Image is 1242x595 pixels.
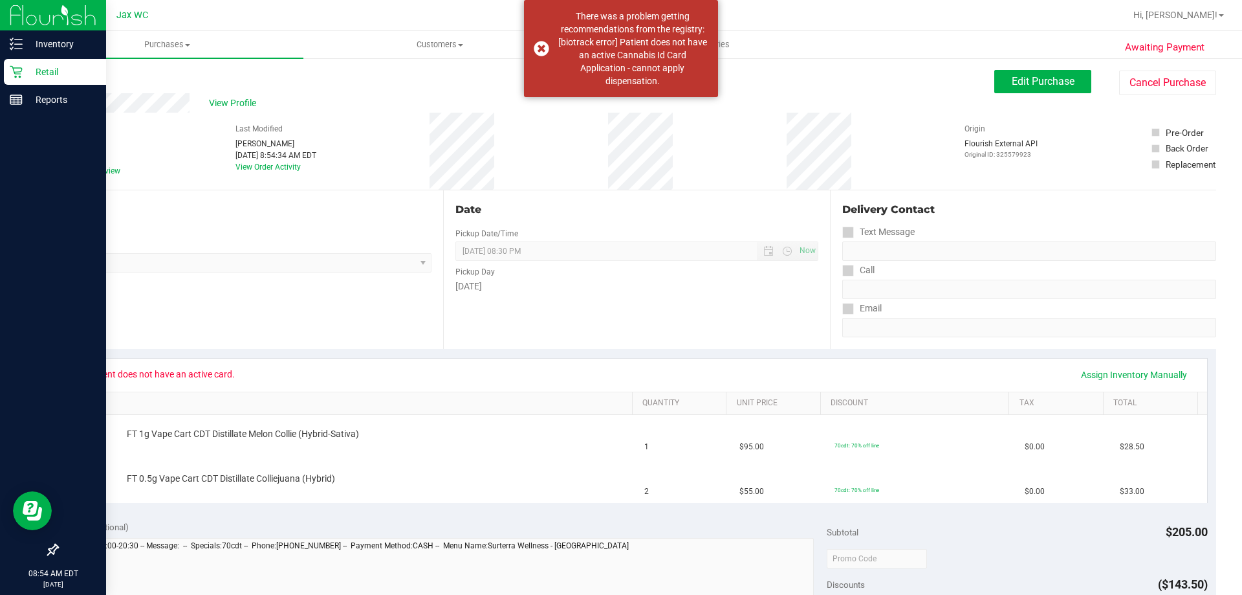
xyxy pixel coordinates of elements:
div: Pre-Order [1166,126,1204,139]
label: Text Message [842,223,915,241]
label: Call [842,261,875,280]
p: Retail [23,64,100,80]
a: Tax [1019,398,1098,409]
a: Purchases [31,31,303,58]
input: Format: (999) 999-9999 [842,241,1216,261]
p: Original ID: 325579923 [964,150,1038,159]
span: $0.00 [1025,441,1045,453]
span: Jax WC [116,10,148,21]
p: Reports [23,92,100,107]
span: View Profile [209,96,261,110]
span: 2 [644,486,649,498]
a: Unit Price [737,398,816,409]
span: $0.00 [1025,486,1045,498]
div: Delivery Contact [842,202,1216,218]
div: [DATE] [455,280,818,293]
span: Subtotal [827,527,858,537]
span: $28.50 [1120,441,1144,453]
span: 70cdt: 70% off line [834,442,879,449]
label: Origin [964,123,985,135]
div: Back Order [1166,142,1208,155]
label: Pickup Day [455,266,495,278]
iframe: Resource center [13,491,52,530]
label: Last Modified [235,123,283,135]
span: $33.00 [1120,486,1144,498]
div: There was a problem getting recommendations from the registry: [biotrack error] Patient does not ... [556,10,708,87]
div: [PERSON_NAME] [235,138,316,150]
span: Edit Purchase [1012,75,1074,87]
label: Email [842,299,882,318]
div: Flourish External API [964,138,1038,159]
a: View Order Activity [235,163,301,172]
inline-svg: Inventory [10,38,23,51]
span: Customers [304,39,575,51]
span: $95.00 [739,441,764,453]
a: SKU [76,398,627,409]
span: 70cdt: 70% off line [834,487,879,493]
div: Date [455,202,818,218]
a: Discount [831,398,1004,409]
span: Hi, [PERSON_NAME]! [1133,10,1217,20]
div: Replacement [1166,158,1215,171]
span: Patient does not have an active card. [78,364,243,385]
p: [DATE] [6,579,100,589]
span: $55.00 [739,486,764,498]
input: Format: (999) 999-9999 [842,280,1216,299]
button: Edit Purchase [994,70,1091,93]
span: Purchases [31,39,303,51]
span: 1 [644,441,649,453]
span: Awaiting Payment [1125,40,1204,55]
span: FT 1g Vape Cart CDT Distillate Melon Collie (Hybrid-Sativa) [127,428,359,440]
span: $205.00 [1166,525,1208,539]
a: Assign Inventory Manually [1073,364,1195,386]
input: Promo Code [827,549,927,568]
a: Customers [303,31,576,58]
label: Pickup Date/Time [455,228,518,240]
p: 08:54 AM EDT [6,568,100,579]
span: ($143.50) [1158,578,1208,591]
a: Total [1113,398,1192,409]
div: [DATE] 8:54:34 AM EDT [235,150,316,161]
button: Cancel Purchase [1119,71,1216,95]
inline-svg: Reports [10,93,23,106]
span: FT 0.5g Vape Cart CDT Distillate Colliejuana (Hybrid) [127,473,335,485]
a: Quantity [642,398,721,409]
div: Location [57,202,431,218]
inline-svg: Retail [10,65,23,78]
p: Inventory [23,36,100,52]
